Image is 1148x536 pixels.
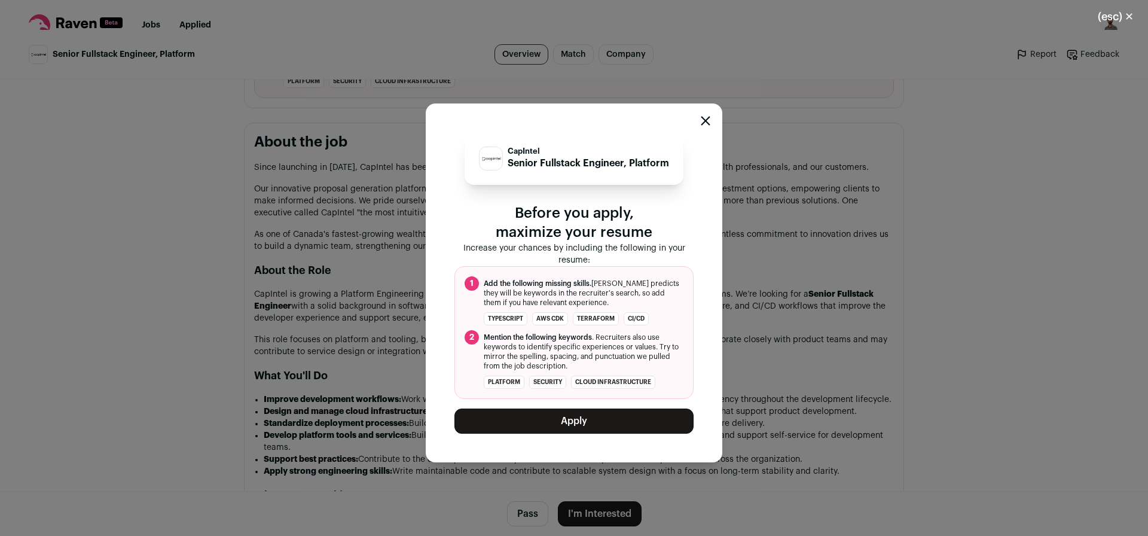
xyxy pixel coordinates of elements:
img: fef1c45605c88cd72c394284d74b5c24c8369b7a040e634789dcc945091d9fd5.png [480,153,502,165]
li: TypeScript [484,312,527,325]
p: CapIntel [508,147,669,156]
li: CI/CD [624,312,649,325]
li: cloud infrastructure [571,376,655,389]
span: Add the following missing skills. [484,280,591,287]
span: 2 [465,330,479,345]
p: Before you apply, maximize your resume [454,204,694,242]
button: Close modal [701,116,710,126]
li: platform [484,376,524,389]
span: [PERSON_NAME] predicts they will be keywords in the recruiter's search, so add them if you have r... [484,279,683,307]
p: Senior Fullstack Engineer, Platform [508,156,669,170]
button: Apply [454,409,694,434]
li: Terraform [573,312,619,325]
span: Mention the following keywords [484,334,592,341]
li: security [529,376,566,389]
p: Increase your chances by including the following in your resume: [454,242,694,266]
button: Close modal [1083,4,1148,30]
li: AWS CDK [532,312,568,325]
span: . Recruiters also use keywords to identify specific experiences or values. Try to mirror the spel... [484,333,683,371]
span: 1 [465,276,479,291]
